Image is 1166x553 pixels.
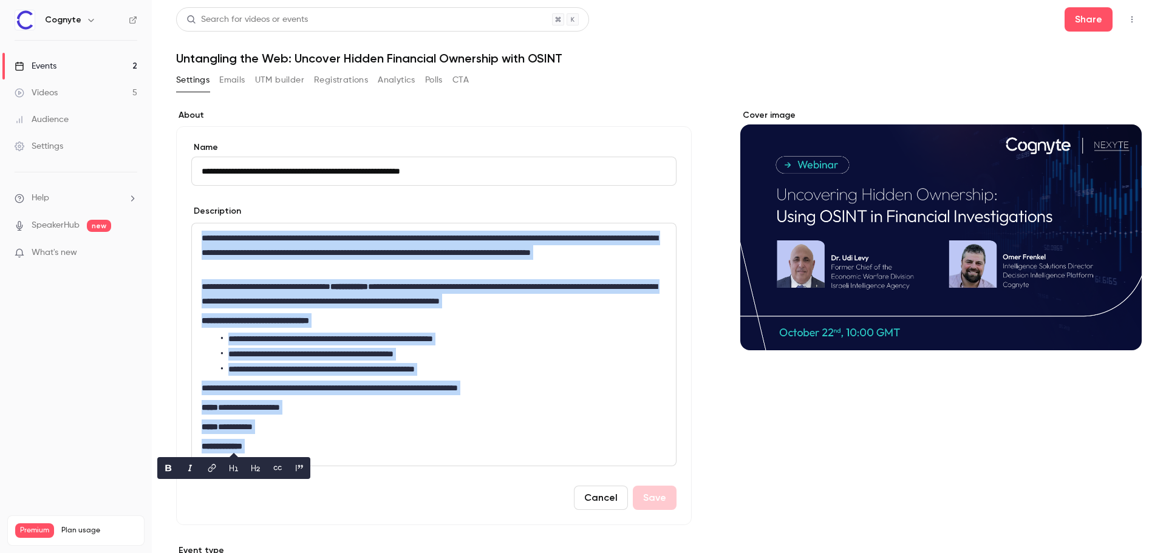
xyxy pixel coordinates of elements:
[180,458,200,478] button: italic
[32,192,49,205] span: Help
[15,192,137,205] li: help-dropdown-opener
[61,526,137,535] span: Plan usage
[191,141,677,154] label: Name
[15,114,69,126] div: Audience
[15,140,63,152] div: Settings
[15,523,54,538] span: Premium
[191,205,241,217] label: Description
[45,14,81,26] h6: Cognyte
[574,486,628,510] button: Cancel
[32,219,80,232] a: SpeakerHub
[186,13,308,26] div: Search for videos or events
[378,70,415,90] button: Analytics
[452,70,469,90] button: CTA
[740,109,1142,121] label: Cover image
[255,70,304,90] button: UTM builder
[191,223,677,466] section: description
[314,70,368,90] button: Registrations
[123,248,137,259] iframe: Noticeable Trigger
[192,223,676,466] div: editor
[425,70,443,90] button: Polls
[15,10,35,30] img: Cognyte
[176,51,1142,66] h1: Untangling the Web: Uncover Hidden Financial Ownership with OSINT
[15,60,56,72] div: Events
[219,70,245,90] button: Emails
[32,246,77,259] span: What's new
[159,458,178,478] button: bold
[176,70,210,90] button: Settings
[740,109,1142,350] section: Cover image
[1065,7,1113,32] button: Share
[15,87,58,99] div: Videos
[176,109,692,121] label: About
[202,458,222,478] button: link
[87,220,111,232] span: new
[290,458,309,478] button: blockquote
